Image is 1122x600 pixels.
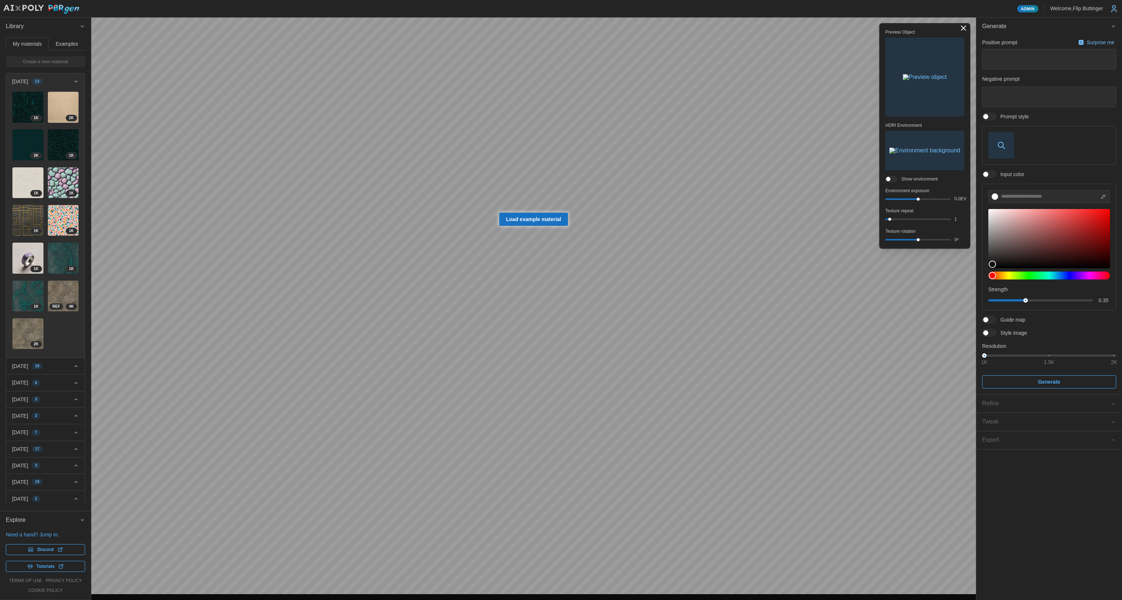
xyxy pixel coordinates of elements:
[28,588,62,594] a: cookie policy
[1076,37,1116,48] button: Surprise me
[48,92,79,123] img: Laupc6nRqUsJB4xp5dhA
[12,129,43,160] img: XxGwDaq96GgjziTSuJI5
[6,90,85,358] div: [DATE]13
[885,208,964,214] p: Texture repeat
[996,316,1025,323] span: Guide map
[35,413,37,419] span: 2
[6,441,85,457] button: [DATE]17
[35,396,37,402] span: 3
[982,431,1111,449] span: Export
[6,18,80,35] span: Library
[48,205,79,236] img: Nt1gAjyoTlngOyAVHEJN
[976,18,1122,35] button: Generate
[37,561,55,571] span: Tutorials
[982,18,1111,35] span: Generate
[885,131,964,170] button: Environment background
[12,281,43,312] img: f1YrHXxZimfxyjoOVTla
[6,544,85,555] a: Discord
[976,413,1122,431] button: Tweak
[34,228,38,234] span: 1 K
[6,511,80,529] span: Explore
[982,75,1116,83] p: Negative prompt
[47,91,79,123] a: Laupc6nRqUsJB4xp5dhA2K
[12,478,28,486] p: [DATE]
[12,318,44,350] a: VgH2TDGGn2njUIpsEMqe2K
[954,216,964,223] p: 1
[34,190,38,196] span: 1 K
[35,463,37,468] span: 3
[35,380,37,386] span: 6
[34,304,38,310] span: 1 K
[53,304,60,310] span: REF
[12,429,28,436] p: [DATE]
[1050,5,1103,12] p: Welcome, Flip Buttinger
[12,280,44,312] a: f1YrHXxZimfxyjoOVTla1K
[885,38,964,117] button: Preview object
[12,167,43,198] img: S00jdtjUUokLc2lUIKp0
[982,395,1111,413] span: Refine
[499,213,568,226] a: Load example material
[889,148,960,153] img: Environment background
[958,23,969,33] button: Toggle viewport controls
[12,205,43,236] img: 4acRyDaBs9SK5edstY8P
[9,578,42,584] a: terms of use
[6,73,85,90] button: [DATE]13
[12,78,28,85] p: [DATE]
[982,39,1017,46] p: Positive prompt
[506,213,561,225] span: Load example material
[12,379,28,386] p: [DATE]
[35,479,39,485] span: 19
[47,205,79,236] a: Nt1gAjyoTlngOyAVHEJN1K
[34,115,38,121] span: 1 K
[885,29,964,35] p: Preview Object
[13,41,42,46] span: My materials
[37,544,54,555] span: Discord
[6,474,85,490] button: [DATE]19
[48,281,79,312] img: Tq2lT0uRhZh9POtDwsGq
[982,413,1111,431] span: Tweak
[46,578,82,584] a: privacy policy
[69,304,74,310] span: 4 K
[1099,297,1110,304] p: 0.35
[12,445,28,453] p: [DATE]
[6,391,85,407] button: [DATE]3
[35,79,39,84] span: 13
[12,205,44,236] a: 4acRyDaBs9SK5edstY8P1K
[12,92,43,123] img: 80Re3GYleAycoBZFEvoS
[12,462,28,469] p: [DATE]
[6,56,85,67] a: Create a new material
[34,153,38,159] span: 2 K
[996,171,1024,178] span: Input color
[47,129,79,161] a: xHrr3xAQ1yP4FBD2XQ7Q1K
[6,408,85,424] button: [DATE]2
[69,153,74,159] span: 1 K
[35,430,37,436] span: 7
[897,176,938,182] span: Show environment
[34,341,38,347] span: 2 K
[47,167,79,199] a: usPgnOwumH4Yjgsm2Zwh1K
[69,228,74,234] span: 1 K
[982,375,1116,388] button: Generate
[48,243,79,274] img: uz9pWqNK6mfJauIpjRRR
[12,318,43,349] img: VgH2TDGGn2njUIpsEMqe
[35,446,39,452] span: 17
[6,491,85,507] button: [DATE]2
[6,531,85,538] p: Need a hand? Jump in:
[976,431,1122,449] button: Export
[12,362,28,370] p: [DATE]
[35,363,39,369] span: 18
[48,167,79,198] img: usPgnOwumH4Yjgsm2Zwh
[1038,376,1060,388] span: Generate
[69,266,74,272] span: 1 K
[996,113,1029,120] span: Prompt style
[12,91,44,123] a: 80Re3GYleAycoBZFEvoS1K
[6,561,85,572] a: Tutorials
[12,243,43,274] img: P86Bu5bhhrJ4foUZg8Ke
[35,496,37,502] span: 2
[6,375,85,391] button: [DATE]6
[954,237,964,243] p: 0 º
[1087,39,1116,46] p: Surprise me
[69,115,74,121] span: 2 K
[12,412,28,419] p: [DATE]
[34,266,38,272] span: 1 K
